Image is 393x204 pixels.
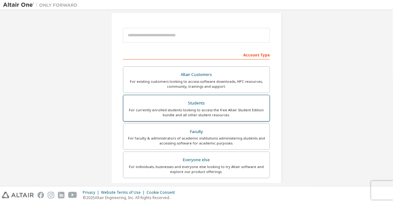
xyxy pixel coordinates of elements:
div: For currently enrolled students looking to access the free Altair Student Edition bundle and all ... [127,108,266,118]
div: Privacy [83,190,101,195]
img: linkedin.svg [58,192,64,198]
div: Cookie Consent [147,190,179,195]
div: Website Terms of Use [101,190,147,195]
div: Students [127,99,266,108]
div: Altair Customers [127,70,266,79]
div: For individuals, businesses and everyone else looking to try Altair software and explore our prod... [127,164,266,174]
img: facebook.svg [38,192,44,198]
div: For faculty & administrators of academic institutions administering students and accessing softwa... [127,136,266,146]
img: youtube.svg [68,192,77,198]
div: Faculty [127,127,266,136]
div: Account Type [123,50,270,60]
div: For existing customers looking to access software downloads, HPC resources, community, trainings ... [127,79,266,89]
div: Everyone else [127,156,266,164]
img: Altair One [3,2,81,8]
img: instagram.svg [48,192,54,198]
p: © 2025 Altair Engineering, Inc. All Rights Reserved. [83,195,179,200]
img: altair_logo.svg [2,192,34,198]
